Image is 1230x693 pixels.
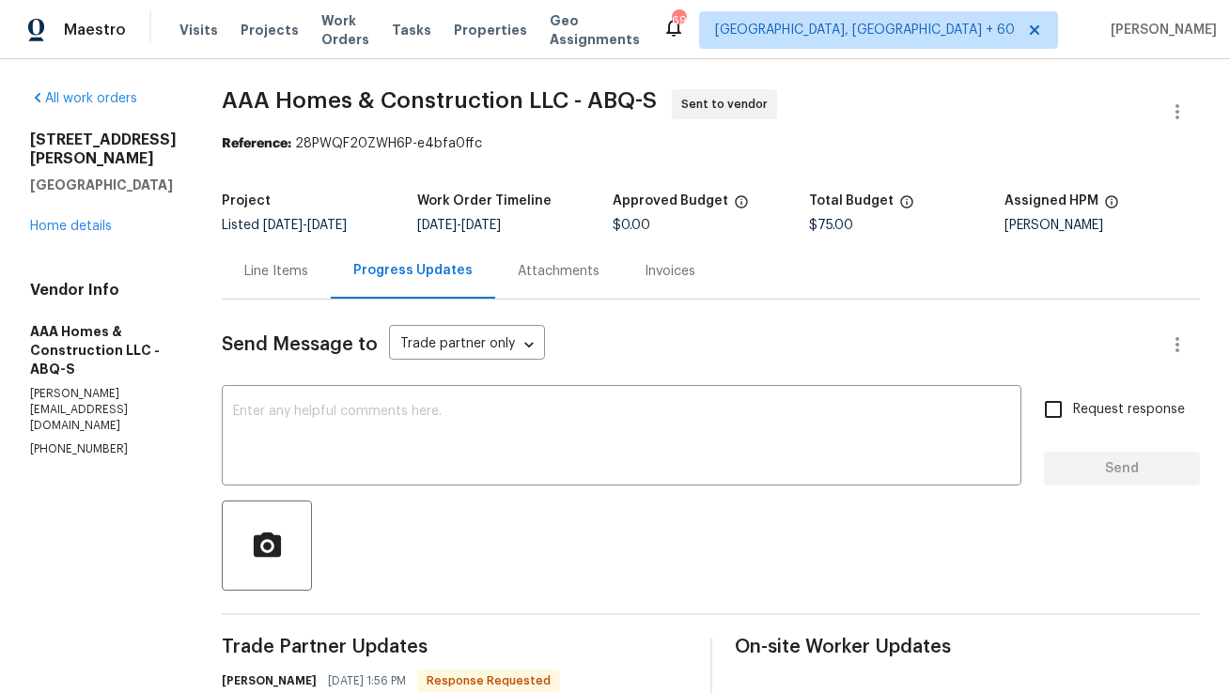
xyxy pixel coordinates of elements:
[353,261,473,280] div: Progress Updates
[1004,219,1200,232] div: [PERSON_NAME]
[64,21,126,39] span: Maestro
[222,194,271,208] h5: Project
[461,219,501,232] span: [DATE]
[30,92,137,105] a: All work orders
[613,194,728,208] h5: Approved Budget
[392,23,431,37] span: Tasks
[672,11,685,30] div: 699
[241,21,299,39] span: Projects
[389,330,545,361] div: Trade partner only
[328,671,406,690] span: [DATE] 1:56 PM
[645,262,695,281] div: Invoices
[244,262,308,281] div: Line Items
[1004,194,1098,208] h5: Assigned HPM
[454,21,527,39] span: Properties
[899,194,914,219] span: The total cost of line items that have been proposed by Opendoor. This sum includes line items th...
[222,219,347,232] span: Listed
[30,220,112,233] a: Home details
[417,219,501,232] span: -
[1073,400,1185,420] span: Request response
[30,176,177,194] h5: [GEOGRAPHIC_DATA]
[681,95,775,114] span: Sent to vendor
[222,335,378,354] span: Send Message to
[613,219,650,232] span: $0.00
[30,322,177,378] h5: AAA Homes & Construction LLC - ABQ-S
[715,21,1015,39] span: [GEOGRAPHIC_DATA], [GEOGRAPHIC_DATA] + 60
[417,219,457,232] span: [DATE]
[735,638,1201,656] span: On-site Worker Updates
[263,219,347,232] span: -
[222,671,317,690] h6: [PERSON_NAME]
[1104,194,1119,219] span: The hpm assigned to this work order.
[222,137,291,150] b: Reference:
[809,219,853,232] span: $75.00
[419,671,558,690] span: Response Requested
[307,219,347,232] span: [DATE]
[1103,21,1217,39] span: [PERSON_NAME]
[179,21,218,39] span: Visits
[222,89,657,112] span: AAA Homes & Construction LLC - ABQ-S
[30,131,177,168] h2: [STREET_ADDRESS][PERSON_NAME]
[263,219,303,232] span: [DATE]
[321,11,369,49] span: Work Orders
[222,638,688,656] span: Trade Partner Updates
[30,386,177,434] p: [PERSON_NAME][EMAIL_ADDRESS][DOMAIN_NAME]
[30,441,177,457] p: [PHONE_NUMBER]
[417,194,552,208] h5: Work Order Timeline
[809,194,894,208] h5: Total Budget
[734,194,749,219] span: The total cost of line items that have been approved by both Opendoor and the Trade Partner. This...
[222,134,1200,153] div: 28PWQF20ZWH6P-e4bfa0ffc
[30,281,177,300] h4: Vendor Info
[550,11,640,49] span: Geo Assignments
[518,262,599,281] div: Attachments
